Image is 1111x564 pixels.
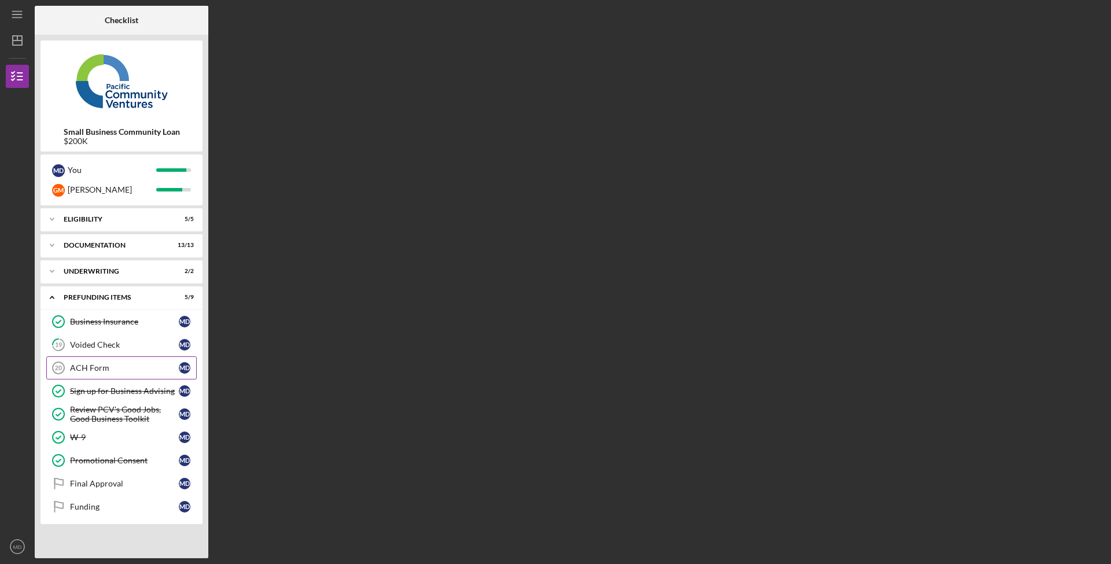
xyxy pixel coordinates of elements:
div: Prefunding Items [64,294,165,301]
text: MD [13,544,22,550]
div: Promotional Consent [70,456,179,465]
a: 20ACH FormMD [46,356,197,379]
tspan: 19 [55,341,62,349]
a: 19Voided CheckMD [46,333,197,356]
div: Business Insurance [70,317,179,326]
div: W-9 [70,433,179,442]
div: 5 / 5 [173,216,194,223]
a: Final ApprovalMD [46,472,197,495]
a: Promotional ConsentMD [46,449,197,472]
a: Business InsuranceMD [46,310,197,333]
div: M D [179,408,190,420]
div: 2 / 2 [173,268,194,275]
div: You [68,160,156,180]
div: M D [52,164,65,177]
img: Product logo [41,46,203,116]
div: Review PCV's Good Jobs, Good Business Toolkit [70,405,179,423]
b: Small Business Community Loan [64,127,180,137]
tspan: 20 [55,364,62,371]
div: M D [179,455,190,466]
div: Final Approval [70,479,179,488]
a: FundingMD [46,495,197,518]
div: M D [179,316,190,327]
div: M D [179,501,190,513]
div: $200K [64,137,180,146]
div: Sign up for Business Advising [70,386,179,396]
a: Sign up for Business AdvisingMD [46,379,197,403]
button: MD [6,535,29,558]
div: M D [179,362,190,374]
div: M D [179,385,190,397]
div: Underwriting [64,268,165,275]
a: W-9MD [46,426,197,449]
div: 13 / 13 [173,242,194,249]
b: Checklist [105,16,138,25]
div: Funding [70,502,179,511]
div: Voided Check [70,340,179,349]
a: Review PCV's Good Jobs, Good Business ToolkitMD [46,403,197,426]
div: Eligibility [64,216,165,223]
div: Documentation [64,242,165,249]
div: M D [179,432,190,443]
div: M D [179,339,190,351]
div: ACH Form [70,363,179,373]
div: 5 / 9 [173,294,194,301]
div: G M [52,184,65,197]
div: [PERSON_NAME] [68,180,156,200]
div: M D [179,478,190,489]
